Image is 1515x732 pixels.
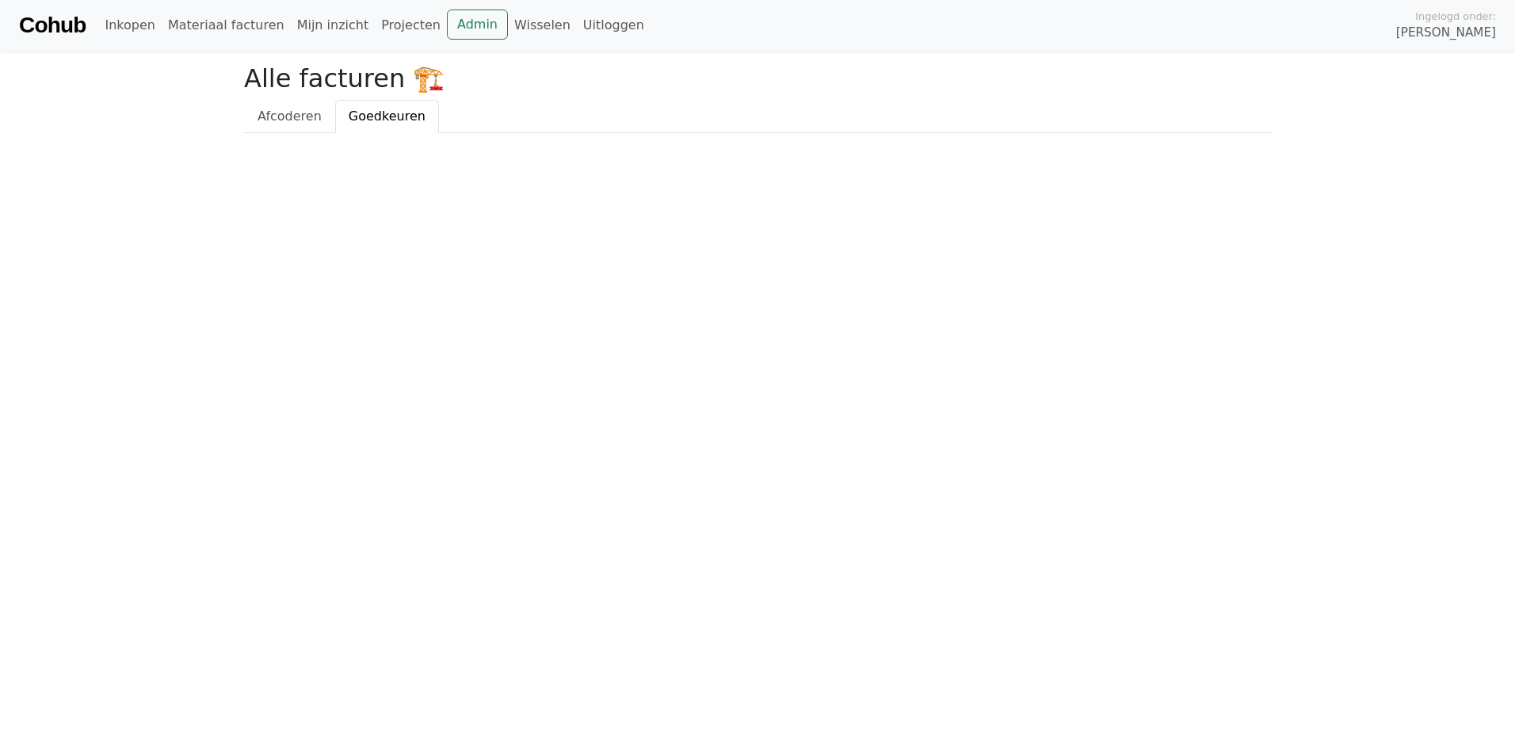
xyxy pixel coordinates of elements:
span: [PERSON_NAME] [1396,24,1496,42]
a: Afcoderen [244,100,335,133]
h2: Alle facturen 🏗️ [244,63,1271,93]
a: Cohub [19,6,86,44]
a: Materiaal facturen [162,10,291,41]
a: Admin [447,10,508,40]
a: Wisselen [508,10,577,41]
span: Ingelogd onder: [1415,9,1496,24]
a: Inkopen [98,10,161,41]
a: Mijn inzicht [291,10,376,41]
span: Goedkeuren [349,109,425,124]
a: Goedkeuren [335,100,439,133]
a: Uitloggen [577,10,651,41]
a: Projecten [375,10,447,41]
span: Afcoderen [258,109,322,124]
